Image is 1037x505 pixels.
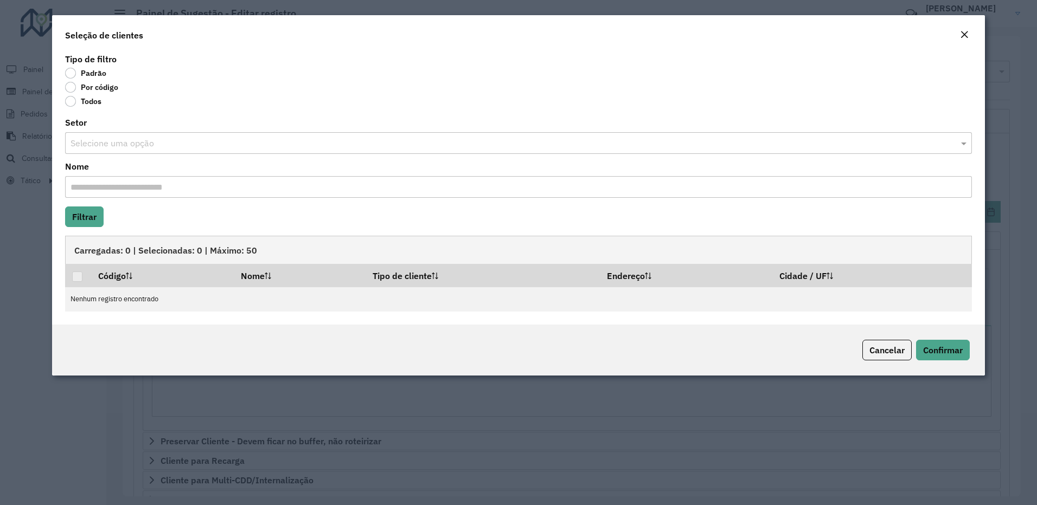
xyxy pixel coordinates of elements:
td: Nenhum registro encontrado [65,287,972,312]
th: Endereço [599,264,772,287]
em: Fechar [960,30,969,39]
button: Close [957,28,972,42]
button: Cancelar [862,340,912,360]
label: Nome [65,160,89,173]
button: Filtrar [65,206,104,227]
label: Por código [65,82,118,93]
button: Confirmar [916,340,970,360]
th: Nome [233,264,365,287]
th: Cidade / UF [772,264,972,287]
span: Confirmar [923,345,963,355]
label: Todos [65,96,101,107]
div: Carregadas: 0 | Selecionadas: 0 | Máximo: 50 [65,236,972,264]
h4: Seleção de clientes [65,29,143,42]
span: Cancelar [869,345,905,355]
label: Setor [65,116,87,129]
label: Tipo de filtro [65,53,117,66]
th: Código [91,264,233,287]
th: Tipo de cliente [365,264,599,287]
label: Padrão [65,68,106,79]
